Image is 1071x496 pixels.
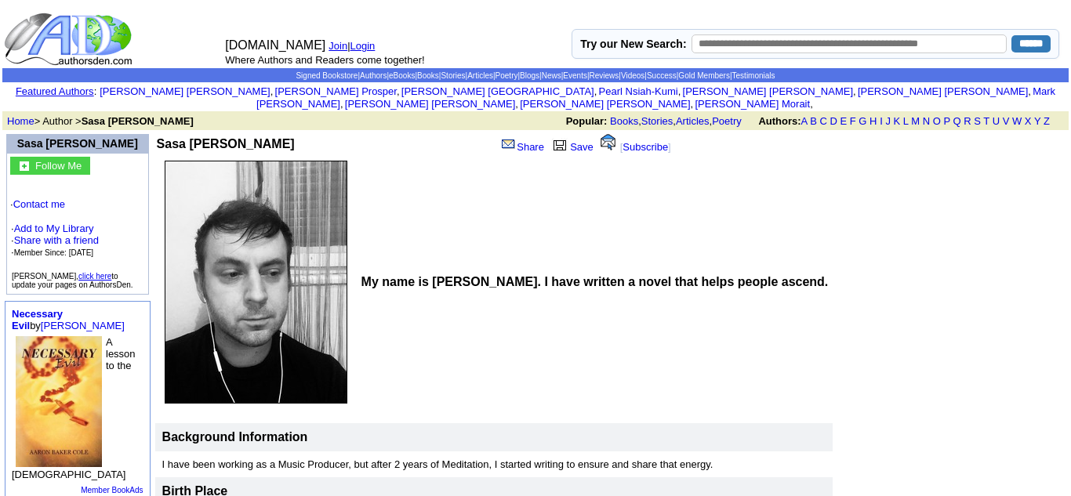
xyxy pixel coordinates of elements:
[35,160,82,172] font: Follow Me
[566,115,1064,127] font: , , ,
[17,137,138,150] a: Sasa [PERSON_NAME]
[943,115,949,127] a: P
[10,198,145,259] font: ·
[610,115,638,127] a: Books
[1025,115,1032,127] a: X
[360,71,387,80] a: Authors
[165,161,347,404] img: 205329.jpg
[100,85,270,97] a: [PERSON_NAME] [PERSON_NAME]
[599,85,678,97] a: Pearl Nsiah-Kumi
[712,115,742,127] a: Poetry
[14,223,94,234] a: Add to My Library
[345,98,515,110] a: [PERSON_NAME] [PERSON_NAME]
[81,486,143,494] a: Member BookAds
[974,115,981,127] a: S
[641,115,673,127] a: Stories
[668,141,671,153] font: ]
[590,71,619,80] a: Reviews
[858,85,1028,97] a: [PERSON_NAME] [PERSON_NAME]
[695,98,810,110] a: [PERSON_NAME] Morait
[551,138,568,150] img: library.gif
[273,88,274,96] font: i
[441,71,465,80] a: Stories
[676,115,710,127] a: Articles
[683,85,853,97] a: [PERSON_NAME] [PERSON_NAME]
[819,115,826,127] a: C
[870,115,877,127] a: H
[903,115,909,127] a: L
[801,115,808,127] a: A
[621,71,644,80] a: Videos
[7,115,194,127] font: > Author >
[953,115,960,127] a: Q
[678,71,730,80] a: Gold Members
[16,85,96,97] font: :
[347,40,380,52] font: |
[983,115,989,127] a: T
[296,71,775,80] span: | | | | | | | | | | | | | |
[162,430,308,444] b: Background Information
[758,115,801,127] b: Authors:
[11,223,99,258] font: · · ·
[911,115,920,127] a: M
[417,71,439,80] a: Books
[16,336,102,467] img: 29609.jpg
[1031,88,1033,96] font: i
[12,308,63,331] a: Necessary Evil
[41,320,125,331] a: [PERSON_NAME]
[620,141,623,153] font: [
[350,40,376,52] a: Login
[401,85,594,97] a: [PERSON_NAME] [GEOGRAPHIC_DATA]
[830,115,837,127] a: D
[467,71,493,80] a: Articles
[100,85,1055,110] font: , , , , , , , , , ,
[693,100,695,109] font: i
[496,71,518,80] a: Poetry
[7,115,34,127] a: Home
[1012,115,1022,127] a: W
[16,85,94,97] a: Featured Authors
[859,115,866,127] a: G
[964,115,971,127] a: R
[502,138,515,150] img: share_page.gif
[813,100,815,109] font: i
[566,115,608,127] b: Popular:
[13,198,65,210] a: Contact me
[520,71,539,80] a: Blogs
[12,308,125,331] font: by
[894,115,901,127] a: K
[856,88,858,96] font: i
[1003,115,1010,127] a: V
[78,272,111,281] a: click here
[14,248,94,257] font: Member Since: [DATE]
[597,88,598,96] font: i
[880,115,883,127] a: I
[82,115,194,127] b: Sasa [PERSON_NAME]
[275,85,397,97] a: [PERSON_NAME] Prosper
[329,40,347,52] a: Join
[14,234,99,246] a: Share with a friend
[343,100,345,109] font: i
[923,115,930,127] a: N
[157,137,295,150] b: Sasa [PERSON_NAME]
[361,275,829,288] b: My name is [PERSON_NAME]. I have written a novel that helps people ascend.
[732,71,775,80] a: Testimonials
[4,12,136,67] img: logo_ad.gif
[810,115,817,127] a: B
[647,71,677,80] a: Success
[542,71,561,80] a: News
[580,38,686,50] label: Try our New Search:
[20,161,29,171] img: gc.jpg
[12,336,136,480] font: A lesson to the [DEMOGRAPHIC_DATA]
[550,141,594,153] a: Save
[850,115,856,127] a: F
[681,88,682,96] font: i
[601,134,615,150] img: alert.gif
[885,115,891,127] a: J
[840,115,847,127] a: E
[1044,115,1050,127] a: Z
[933,115,941,127] a: O
[623,141,668,153] a: Subscribe
[225,54,424,66] font: Where Authors and Readers come together!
